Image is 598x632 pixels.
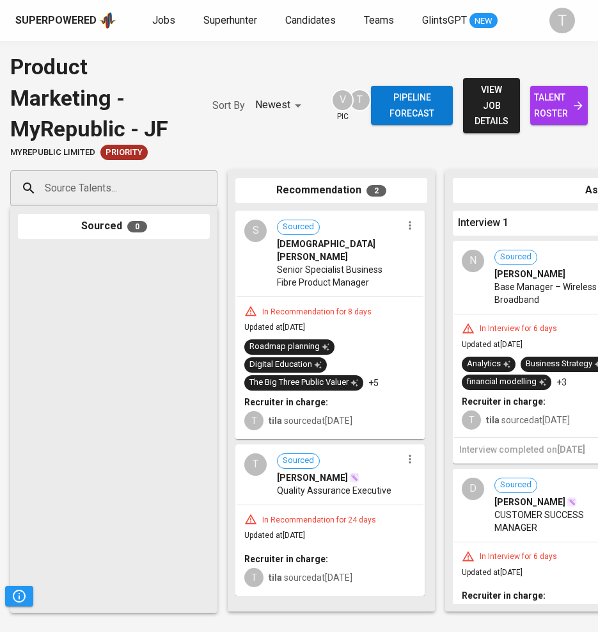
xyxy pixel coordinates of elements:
[15,13,97,28] div: Superpowered
[269,416,352,426] span: sourced at [DATE]
[203,13,260,29] a: Superhunter
[557,444,585,455] span: [DATE]
[235,444,425,596] div: TSourced[PERSON_NAME]Quality Assurance ExecutiveIn Recommendation for 24 daysUpdated at[DATE]Recr...
[277,263,402,289] span: Senior Specialist Business Fibre Product Manager
[486,415,500,425] b: tila
[463,78,521,133] button: view job details
[235,178,427,203] div: Recommendation
[349,473,359,483] img: magic_wand.svg
[567,497,577,507] img: magic_wand.svg
[475,323,562,334] div: In Interview for 6 days
[331,89,354,111] div: V
[10,147,95,159] span: MyRepublic Limited
[244,411,264,430] div: T
[556,376,567,389] p: +3
[462,340,523,349] span: Updated at [DATE]
[462,250,484,272] div: N
[244,568,264,587] div: T
[255,93,306,117] div: Newest
[467,376,546,388] div: financial modelling
[285,14,336,26] span: Candidates
[203,14,257,26] span: Superhunter
[127,221,147,232] span: 0
[277,471,348,484] span: [PERSON_NAME]
[100,145,148,160] div: New Job received from Demand Team
[458,216,508,231] span: Interview 1
[331,89,354,122] div: pic
[277,484,391,497] span: Quality Assurance Executive
[349,89,371,111] div: T
[462,410,481,430] div: T
[364,13,397,29] a: Teams
[422,13,498,29] a: GlintsGPT NEW
[249,341,329,353] div: Roadmap planning
[486,415,570,425] span: sourced at [DATE]
[475,551,562,562] div: In Interview for 6 days
[249,359,322,371] div: Digital Education
[244,323,305,332] span: Updated at [DATE]
[364,14,394,26] span: Teams
[278,221,319,233] span: Sourced
[212,98,245,113] p: Sort By
[381,90,443,121] span: Pipeline forecast
[494,496,565,508] span: [PERSON_NAME]
[244,453,267,476] div: T
[277,238,402,263] span: [DEMOGRAPHIC_DATA] [PERSON_NAME]
[152,14,175,26] span: Jobs
[278,455,319,467] span: Sourced
[462,590,546,601] b: Recruiter in charge:
[99,11,116,30] img: app logo
[469,15,498,28] span: NEW
[100,147,148,159] span: Priority
[473,82,510,129] span: view job details
[257,515,381,526] div: In Recommendation for 24 days
[495,251,537,263] span: Sourced
[549,8,575,33] div: T
[540,90,578,121] span: talent roster
[371,86,453,125] button: Pipeline forecast
[269,572,282,583] b: tila
[152,13,178,29] a: Jobs
[269,416,282,426] b: tila
[244,220,267,242] div: S
[462,478,484,500] div: D
[18,214,210,239] div: Sourced
[368,377,379,389] p: +5
[235,211,425,439] div: SSourced[DEMOGRAPHIC_DATA] [PERSON_NAME]Senior Specialist Business Fibre Product ManagerIn Recomm...
[494,268,565,280] span: [PERSON_NAME]
[244,554,328,564] b: Recruiter in charge:
[495,479,537,491] span: Sourced
[249,377,358,389] div: The Big Three Public Valuer
[257,307,377,318] div: In Recommendation for 8 days
[462,396,546,407] b: Recruiter in charge:
[422,14,467,26] span: GlintsGPT
[244,397,328,407] b: Recruiter in charge:
[210,187,213,190] button: Open
[366,185,386,197] span: 2
[269,572,352,583] span: sourced at [DATE]
[462,568,523,577] span: Updated at [DATE]
[244,531,305,540] span: Updated at [DATE]
[255,97,290,113] p: Newest
[467,358,510,370] div: Analytics
[285,13,338,29] a: Candidates
[5,586,33,606] button: Pipeline Triggers
[530,86,588,125] a: talent roster
[15,11,116,30] a: Superpoweredapp logo
[10,51,187,145] div: Product Marketing - MyRepublic - JF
